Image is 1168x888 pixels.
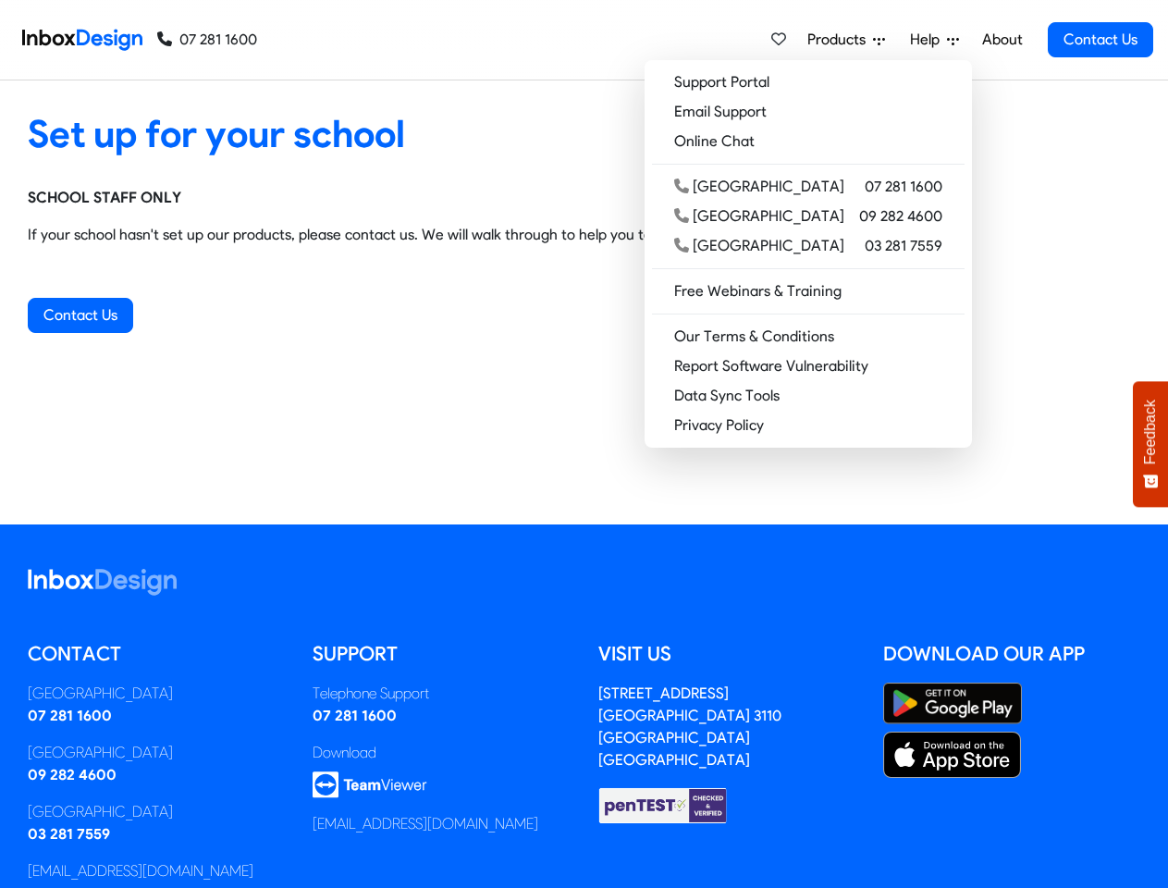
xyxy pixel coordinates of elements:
[28,766,117,783] a: 09 282 4600
[674,176,844,198] div: [GEOGRAPHIC_DATA]
[903,21,966,58] a: Help
[674,205,844,228] div: [GEOGRAPHIC_DATA]
[157,29,257,51] a: 07 281 1600
[807,29,873,51] span: Products
[1048,22,1153,57] a: Contact Us
[598,640,855,668] h5: Visit us
[652,97,965,127] a: Email Support
[598,684,781,769] address: [STREET_ADDRESS] [GEOGRAPHIC_DATA] 3110 [GEOGRAPHIC_DATA] [GEOGRAPHIC_DATA]
[28,862,253,880] a: [EMAIL_ADDRESS][DOMAIN_NAME]
[1142,400,1159,464] span: Feedback
[28,298,133,333] a: Contact Us
[28,110,1140,157] heading: Set up for your school
[645,60,972,448] div: Products
[910,29,947,51] span: Help
[652,231,965,261] a: [GEOGRAPHIC_DATA] 03 281 7559
[1133,381,1168,507] button: Feedback - Show survey
[883,732,1022,778] img: Apple App Store
[598,684,781,769] a: [STREET_ADDRESS][GEOGRAPHIC_DATA] 3110[GEOGRAPHIC_DATA][GEOGRAPHIC_DATA]
[883,683,1022,724] img: Google Play Store
[313,707,397,724] a: 07 281 1600
[977,21,1027,58] a: About
[883,640,1140,668] h5: Download our App
[652,411,965,440] a: Privacy Policy
[313,640,570,668] h5: Support
[28,742,285,764] div: [GEOGRAPHIC_DATA]
[652,127,965,156] a: Online Chat
[28,224,1140,246] p: If your school hasn't set up our products, please contact us. We will walk through to help you to...
[652,68,965,97] a: Support Portal
[28,707,112,724] a: 07 281 1600
[652,381,965,411] a: Data Sync Tools
[598,786,728,825] img: Checked & Verified by penTEST
[652,202,965,231] a: [GEOGRAPHIC_DATA] 09 282 4600
[313,815,538,832] a: [EMAIL_ADDRESS][DOMAIN_NAME]
[313,742,570,764] div: Download
[28,825,110,843] a: 03 281 7559
[652,277,965,306] a: Free Webinars & Training
[28,683,285,705] div: [GEOGRAPHIC_DATA]
[598,795,728,812] a: Checked & Verified by penTEST
[800,21,892,58] a: Products
[313,683,570,705] div: Telephone Support
[313,771,427,798] img: logo_teamviewer.svg
[652,172,965,202] a: [GEOGRAPHIC_DATA] 07 281 1600
[865,235,942,257] span: 03 281 7559
[652,351,965,381] a: Report Software Vulnerability
[28,189,181,206] strong: SCHOOL STAFF ONLY
[28,640,285,668] h5: Contact
[652,322,965,351] a: Our Terms & Conditions
[28,801,285,823] div: [GEOGRAPHIC_DATA]
[28,569,177,596] img: logo_inboxdesign_white.svg
[674,235,844,257] div: [GEOGRAPHIC_DATA]
[859,205,942,228] span: 09 282 4600
[865,176,942,198] span: 07 281 1600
